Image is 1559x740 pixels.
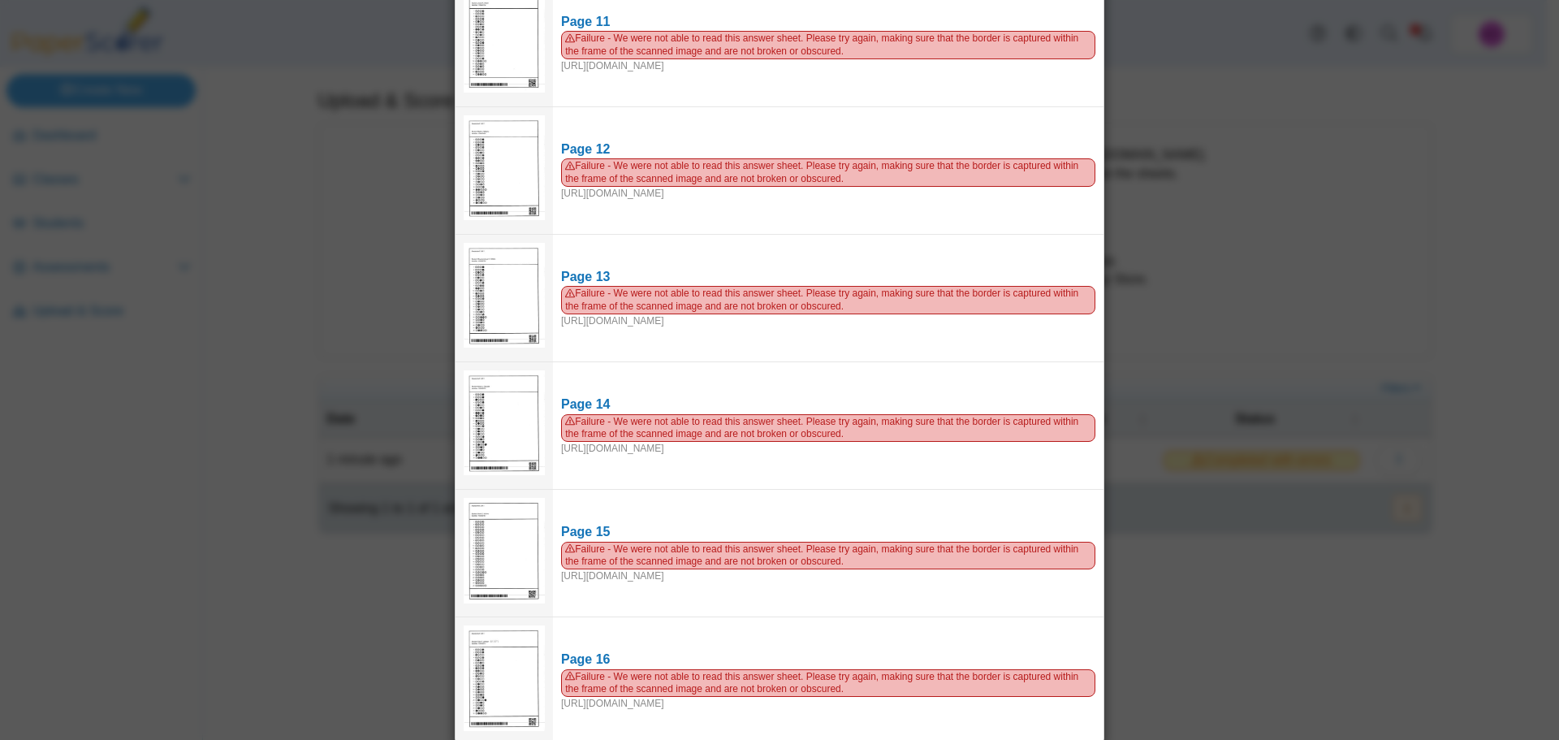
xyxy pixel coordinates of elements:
[561,542,1095,583] div: [URL][DOMAIN_NAME]
[561,542,1095,569] span: Failure - We were not able to read this answer sheet. Please try again, making sure that the bord...
[553,260,1103,335] a: Page 13 Failure - We were not able to read this answer sheet. Please try again, making sure that ...
[553,643,1103,718] a: Page 16 Failure - We were not able to read this answer sheet. Please try again, making sure that ...
[553,515,1103,591] a: Page 15 Failure - We were not able to read this answer sheet. Please try again, making sure that ...
[464,498,545,604] img: bu_2565_REFy9U9wBMRqJHyB_2025-10-07_16-31-37.pdf_pg_15.jpg
[561,158,1095,186] span: Failure - We were not able to read this answer sheet. Please try again, making sure that the bord...
[464,625,545,731] img: bu_2565_REFy9U9wBMRqJHyB_2025-10-07_16-31-37.pdf_pg_16.jpg
[561,414,1095,442] span: Failure - We were not able to read this answer sheet. Please try again, making sure that the bord...
[561,651,1095,669] div: Page 16
[561,31,1095,72] div: [URL][DOMAIN_NAME]
[561,141,1095,158] div: Page 12
[553,387,1103,463] a: Page 14 Failure - We were not able to read this answer sheet. Please try again, making sure that ...
[561,414,1095,456] div: [URL][DOMAIN_NAME]
[561,268,1095,286] div: Page 13
[553,5,1103,80] a: Page 11 Failure - We were not able to read this answer sheet. Please try again, making sure that ...
[561,158,1095,200] div: [URL][DOMAIN_NAME]
[561,523,1095,541] div: Page 15
[561,396,1095,413] div: Page 14
[561,669,1095,711] div: [URL][DOMAIN_NAME]
[553,132,1103,208] a: Page 12 Failure - We were not able to read this answer sheet. Please try again, making sure that ...
[561,286,1095,327] div: [URL][DOMAIN_NAME]
[561,31,1095,58] span: Failure - We were not able to read this answer sheet. Please try again, making sure that the bord...
[561,669,1095,697] span: Failure - We were not able to read this answer sheet. Please try again, making sure that the bord...
[464,115,545,221] img: bu_2565_REFy9U9wBMRqJHyB_2025-10-07_16-31-37.pdf_pg_12.jpg
[464,243,545,348] img: bu_2565_REFy9U9wBMRqJHyB_2025-10-07_16-31-37.pdf_pg_13.jpg
[561,13,1095,31] div: Page 11
[561,286,1095,314] span: Failure - We were not able to read this answer sheet. Please try again, making sure that the bord...
[464,370,545,476] img: bu_2565_REFy9U9wBMRqJHyB_2025-10-07_16-31-37.pdf_pg_14.jpg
